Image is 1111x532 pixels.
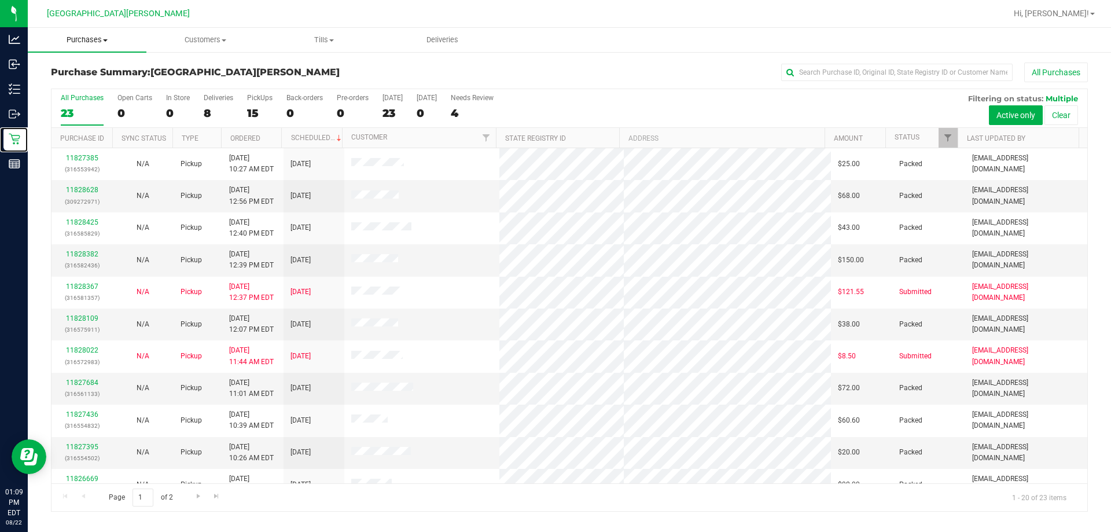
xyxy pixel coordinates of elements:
span: Not Applicable [137,320,149,328]
button: N/A [137,351,149,362]
span: [EMAIL_ADDRESS][DOMAIN_NAME] [972,249,1080,271]
a: Sync Status [122,134,166,142]
div: Back-orders [286,94,323,102]
a: 11828367 [66,282,98,291]
span: [DATE] 12:37 PM EDT [229,281,274,303]
button: N/A [137,190,149,201]
button: Clear [1044,105,1078,125]
inline-svg: Reports [9,158,20,170]
span: [DATE] 11:01 AM EDT [229,377,274,399]
span: Page of 2 [99,489,182,507]
span: [DATE] [290,159,311,170]
span: [EMAIL_ADDRESS][DOMAIN_NAME] [972,313,1080,335]
inline-svg: Retail [9,133,20,145]
a: 11827395 [66,443,98,451]
span: [DATE] 8:56 AM EDT [229,474,270,496]
p: (309272971) [58,196,105,207]
button: N/A [137,415,149,426]
span: [DATE] 11:44 AM EDT [229,345,274,367]
a: Deliveries [383,28,502,52]
span: $92.00 [838,479,860,490]
p: (316575911) [58,324,105,335]
a: 11827684 [66,379,98,387]
span: Pickup [181,479,202,490]
span: $150.00 [838,255,864,266]
span: Multiple [1046,94,1078,103]
a: Amount [834,134,863,142]
div: 0 [417,107,437,120]
span: $38.00 [838,319,860,330]
a: Status [895,133,919,141]
button: N/A [137,222,149,233]
span: [GEOGRAPHIC_DATA][PERSON_NAME] [47,9,190,19]
iframe: Resource center [12,439,46,474]
span: Not Applicable [137,256,149,264]
span: [EMAIL_ADDRESS][DOMAIN_NAME] [972,217,1080,239]
div: 0 [286,107,323,120]
button: N/A [137,383,149,394]
div: 0 [337,107,369,120]
span: [DATE] [290,351,311,362]
span: $68.00 [838,190,860,201]
button: N/A [137,159,149,170]
span: [EMAIL_ADDRESS][DOMAIN_NAME] [972,409,1080,431]
a: Filter [939,128,958,148]
span: [DATE] 12:40 PM EDT [229,217,274,239]
a: Last Updated By [967,134,1025,142]
span: $20.00 [838,447,860,458]
span: Not Applicable [137,192,149,200]
div: Pre-orders [337,94,369,102]
a: Customers [146,28,265,52]
div: 4 [451,107,494,120]
span: $25.00 [838,159,860,170]
span: Not Applicable [137,160,149,168]
th: Address [619,128,825,148]
a: 11827436 [66,410,98,419]
div: [DATE] [382,94,403,102]
span: Pickup [181,255,202,266]
p: (316554832) [58,420,105,431]
span: Pickup [181,190,202,201]
span: [DATE] 12:07 PM EDT [229,313,274,335]
button: N/A [137,255,149,266]
span: Packed [899,190,922,201]
span: Packed [899,159,922,170]
span: Pickup [181,287,202,298]
span: Packed [899,222,922,233]
p: (316582436) [58,260,105,271]
button: All Purchases [1024,63,1088,82]
span: Packed [899,447,922,458]
h3: Purchase Summary: [51,67,396,78]
span: [DATE] 12:56 PM EDT [229,185,274,207]
inline-svg: Inbound [9,58,20,70]
span: [DATE] [290,222,311,233]
span: Not Applicable [137,448,149,456]
span: $60.60 [838,415,860,426]
p: (316581357) [58,292,105,303]
div: Deliveries [204,94,233,102]
a: 11828425 [66,218,98,226]
span: Not Applicable [137,480,149,489]
span: [DATE] 12:39 PM EDT [229,249,274,271]
div: 15 [247,107,273,120]
inline-svg: Inventory [9,83,20,95]
span: Packed [899,479,922,490]
a: 11827385 [66,154,98,162]
inline-svg: Analytics [9,34,20,45]
input: 1 [133,489,153,507]
a: Purchases [28,28,146,52]
span: Not Applicable [137,384,149,392]
inline-svg: Outbound [9,108,20,120]
span: Not Applicable [137,223,149,232]
span: [DATE] 10:26 AM EDT [229,442,274,464]
span: [DATE] 10:39 AM EDT [229,409,274,431]
span: Customers [147,35,264,45]
button: N/A [137,287,149,298]
p: 08/22 [5,518,23,527]
a: 11828382 [66,250,98,258]
span: [DATE] 10:27 AM EDT [229,153,274,175]
input: Search Purchase ID, Original ID, State Registry ID or Customer Name... [781,64,1013,81]
p: (316572983) [58,357,105,368]
span: Packed [899,415,922,426]
span: [EMAIL_ADDRESS][DOMAIN_NAME] [972,377,1080,399]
